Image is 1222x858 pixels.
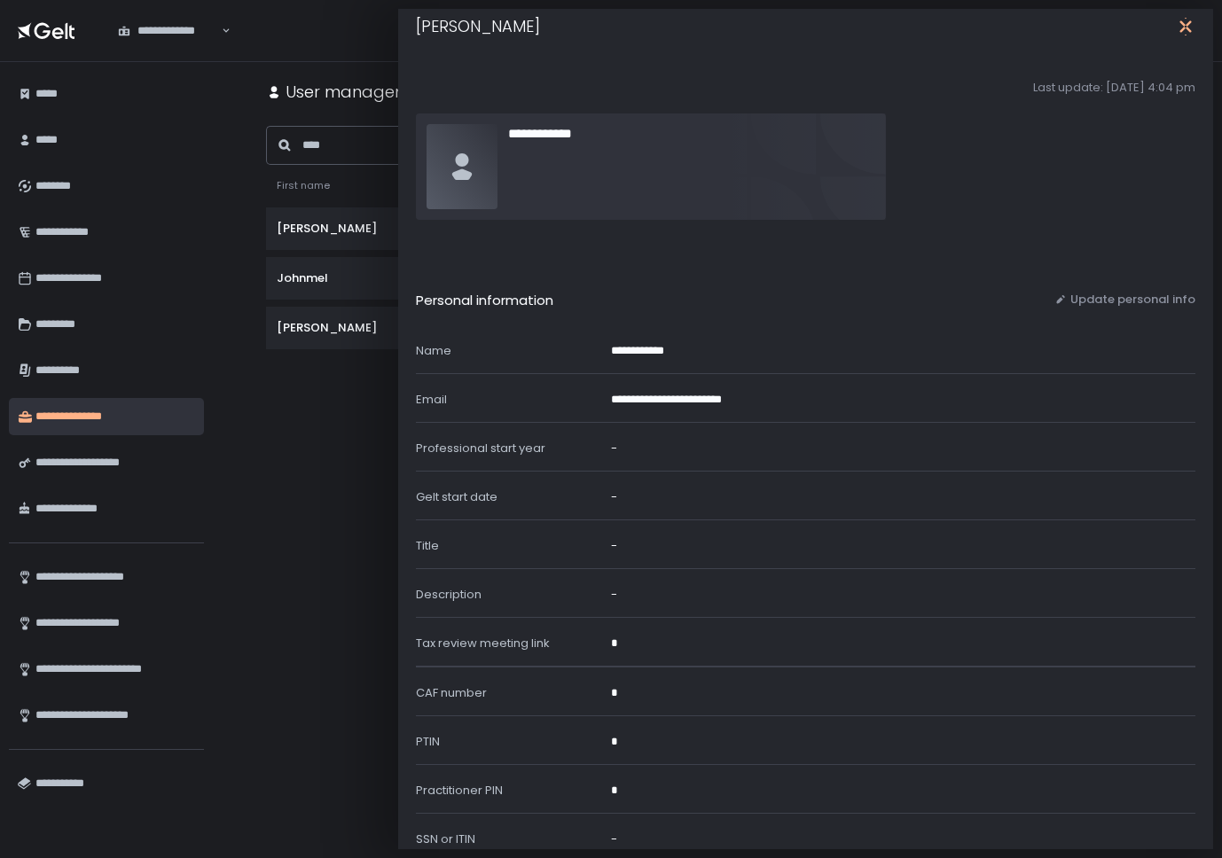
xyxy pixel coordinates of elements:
div: User management [266,80,436,104]
span: Gelt start date [416,488,497,505]
span: - [611,587,617,603]
input: Search for option [219,22,220,40]
span: SSN or ITIN [416,831,475,847]
div: Update personal info [1054,292,1195,308]
div: [PERSON_NAME] [277,221,377,237]
span: Practitioner PIN [416,782,503,799]
span: Title [416,537,439,554]
span: Description [416,586,482,603]
span: Email [416,391,447,408]
span: - [611,538,617,554]
span: - [611,441,617,456]
div: [PERSON_NAME] [277,320,377,336]
h2: Personal information [416,291,1054,311]
span: Last update: [DATE] 4:04 pm [1033,80,1195,96]
span: First name [277,179,330,192]
span: Professional start year [416,440,545,456]
span: - [611,489,617,505]
span: Name [416,342,451,359]
div: Johnmel [277,270,377,286]
button: Update personal info [1054,291,1195,308]
div: Search for option [106,12,231,50]
span: CAF number [416,684,487,701]
span: Tax review meeting link [416,635,550,651]
span: PTIN [416,733,440,750]
span: - [611,831,617,847]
